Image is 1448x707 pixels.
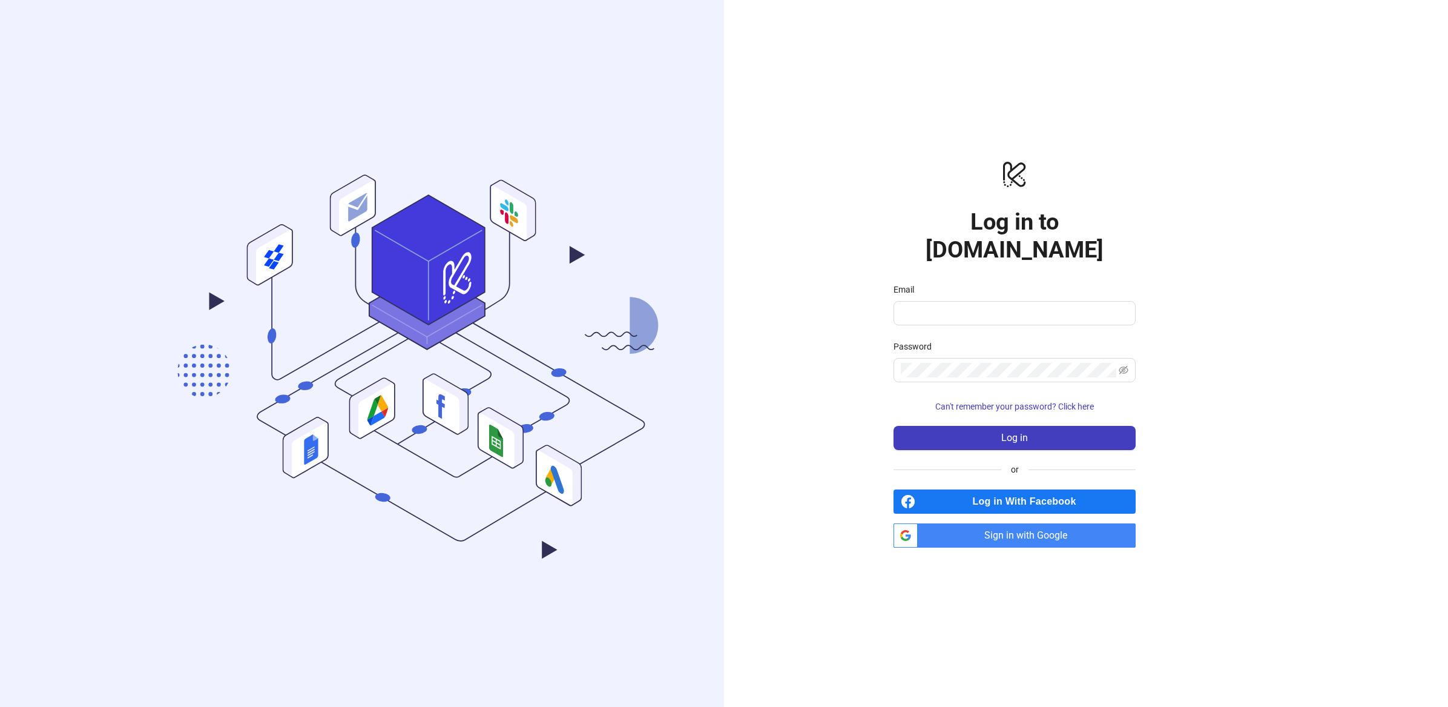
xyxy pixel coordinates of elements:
[923,523,1136,548] span: Sign in with Google
[901,363,1116,377] input: Password
[935,402,1094,411] span: Can't remember your password? Click here
[893,523,1136,548] a: Sign in with Google
[1001,433,1028,443] span: Log in
[893,208,1136,264] h1: Log in to [DOMAIN_NAME]
[893,426,1136,450] button: Log in
[893,490,1136,514] a: Log in With Facebook
[1119,365,1128,375] span: eye-invisible
[893,283,922,296] label: Email
[1001,463,1028,476] span: or
[901,306,1126,320] input: Email
[893,402,1136,411] a: Can't remember your password? Click here
[893,340,940,353] label: Password
[893,397,1136,416] button: Can't remember your password? Click here
[920,490,1136,514] span: Log in With Facebook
